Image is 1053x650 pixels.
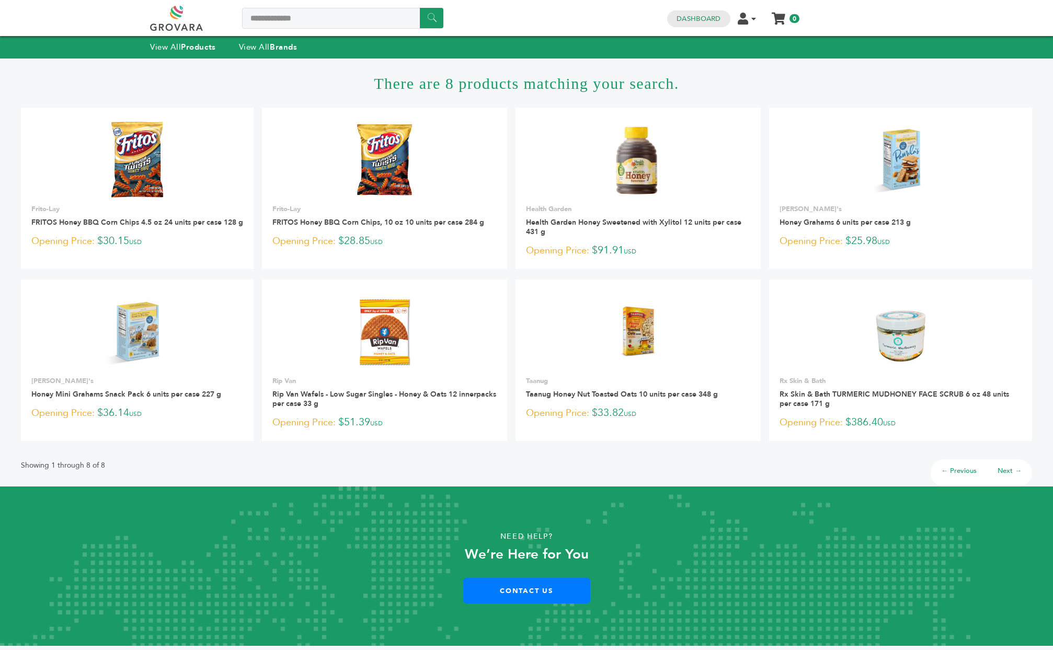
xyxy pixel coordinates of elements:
span: USD [877,238,890,246]
p: $36.14 [31,405,243,421]
p: Frito-Lay [31,204,243,214]
p: Rip Van [272,376,497,386]
p: Taanug [526,376,750,386]
a: My Cart [773,9,785,20]
span: USD [624,410,636,418]
a: Rip Van Wafels - Low Sugar Singles - Honey & Oats 12 innerpacks per case 33 g [272,389,496,409]
a: ← Previous [941,466,977,475]
p: $33.82 [526,405,750,421]
img: FRITOS Honey BBQ Corn Chips 4.5 oz 24 units per case 128 g [99,122,175,198]
span: USD [129,410,142,418]
a: Honey Mini Grahams Snack Pack 6 units per case 227 g [31,389,221,399]
strong: Products [181,42,215,52]
span: Opening Price: [526,243,589,258]
a: Contact Us [463,578,590,603]
p: Rx Skin & Bath [780,376,1022,386]
p: [PERSON_NAME]'s [780,204,1022,214]
p: $51.39 [272,415,497,431]
a: Taanug Honey Nut Toasted Oats 10 units per case 348 g [526,389,718,399]
a: Rx Skin & Bath TURMERIC MUDHONEY FACE SCRUB 6 oz 48 units per case 171 g [780,389,1009,409]
p: $386.40 [780,415,1022,431]
p: Frito-Lay [272,204,497,214]
span: Opening Price: [31,406,95,420]
span: Opening Price: [780,415,843,430]
img: Honey Grahams 6 units per case 213 g [863,122,938,198]
img: Rip Van Wafels - Low Sugar Singles - Honey & Oats 12 innerpacks per case 33 g [356,294,413,369]
p: Need Help? [53,529,1001,544]
strong: We’re Here for You [465,545,589,564]
a: Honey Grahams 6 units per case 213 g [780,217,911,227]
span: Opening Price: [780,234,843,248]
a: View AllProducts [150,42,216,52]
span: USD [624,247,636,256]
span: Opening Price: [272,415,336,430]
span: USD [129,238,142,246]
img: Health Garden Honey Sweetened with Xylitol 12 units per case 431 g [612,122,663,197]
p: $30.15 [31,234,243,249]
a: View AllBrands [239,42,297,52]
span: USD [370,419,383,427]
input: Search a product or brand... [242,8,443,29]
img: Taanug Honey Nut Toasted Oats 10 units per case 348 g [613,294,663,369]
p: $25.98 [780,234,1022,249]
img: Rx Skin & Bath TURMERIC MUDHONEY FACE SCRUB 6 oz 48 units per case 171 g [863,294,938,369]
p: Health Garden [526,204,750,214]
img: Honey Mini Grahams Snack Pack 6 units per case 227 g [99,294,175,369]
a: Health Garden Honey Sweetened with Xylitol 12 units per case 431 g [526,217,741,237]
p: [PERSON_NAME]'s [31,376,243,386]
h1: There are 8 products matching your search. [21,59,1032,108]
span: USD [883,419,896,427]
strong: Brands [270,42,297,52]
p: $28.85 [272,234,497,249]
span: USD [370,238,383,246]
span: Opening Price: [526,406,589,420]
span: Opening Price: [31,234,95,248]
a: Dashboard [677,14,720,24]
p: $91.91 [526,243,750,259]
img: FRITOS Honey BBQ Corn Chips, 10 oz 10 units per case 284 g [347,122,422,198]
span: 0 [789,14,799,23]
span: Opening Price: [272,234,336,248]
p: Showing 1 through 8 of 8 [21,459,105,472]
a: Next → [998,466,1022,475]
a: FRITOS Honey BBQ Corn Chips, 10 oz 10 units per case 284 g [272,217,484,227]
a: FRITOS Honey BBQ Corn Chips 4.5 oz 24 units per case 128 g [31,217,243,227]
